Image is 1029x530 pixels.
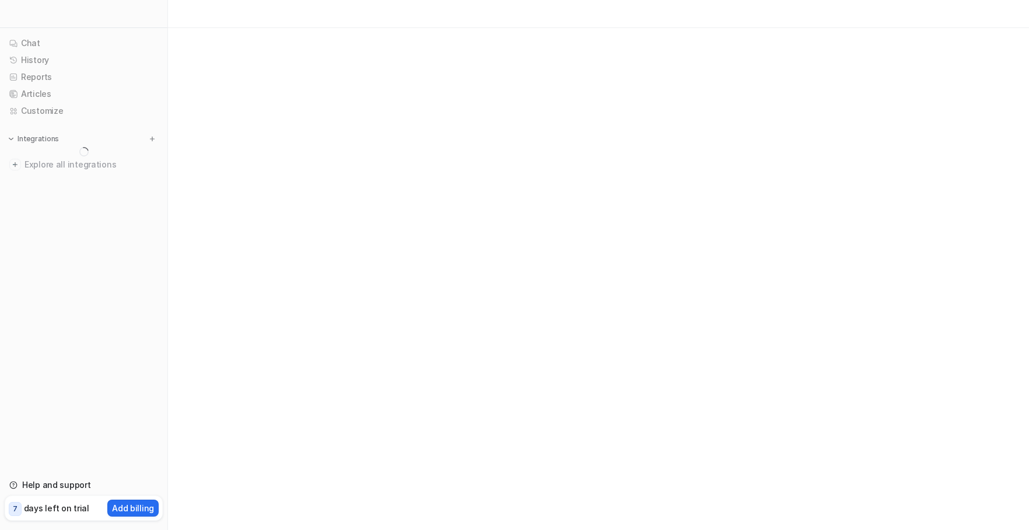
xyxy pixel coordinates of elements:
img: explore all integrations [9,159,21,170]
button: Integrations [5,133,62,145]
img: menu_add.svg [148,135,156,143]
p: days left on trial [24,502,89,514]
a: Reports [5,69,163,85]
a: Customize [5,103,163,119]
button: Add billing [107,500,159,517]
p: Integrations [17,134,59,144]
a: Articles [5,86,163,102]
img: expand menu [7,135,15,143]
a: Help and support [5,477,163,493]
p: 7 [13,504,17,514]
span: Explore all integrations [24,155,158,174]
a: History [5,52,163,68]
p: Add billing [112,502,154,514]
a: Explore all integrations [5,156,163,173]
a: Chat [5,35,163,51]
